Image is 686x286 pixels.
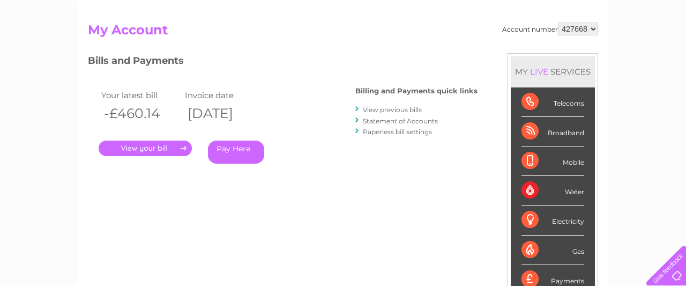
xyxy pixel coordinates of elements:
div: Gas [521,236,584,265]
a: Contact [615,46,641,54]
div: Telecoms [521,87,584,117]
a: Statement of Accounts [363,117,438,125]
td: Invoice date [182,88,266,102]
div: Clear Business is a trading name of Verastar Limited (registered in [GEOGRAPHIC_DATA] No. 3667643... [91,6,597,52]
a: Energy [524,46,548,54]
div: Broadband [521,117,584,146]
th: -£460.14 [99,102,182,124]
a: Water [497,46,518,54]
a: Log out [651,46,676,54]
a: Pay Here [208,141,264,164]
a: . [99,141,192,156]
div: MY SERVICES [511,56,595,87]
a: 0333 014 3131 [484,5,558,19]
div: Account number [502,23,598,35]
div: LIVE [528,67,550,77]
div: Water [521,176,584,206]
a: Blog [593,46,608,54]
h3: Bills and Payments [88,53,478,72]
td: Your latest bill [99,88,182,102]
a: Paperless bill settings [363,128,432,136]
a: View previous bills [363,106,422,114]
th: [DATE] [182,102,266,124]
div: Electricity [521,206,584,235]
div: Mobile [521,146,584,176]
a: Telecoms [554,46,586,54]
h4: Billing and Payments quick links [355,87,478,95]
h2: My Account [88,23,598,43]
img: logo.png [24,28,79,61]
